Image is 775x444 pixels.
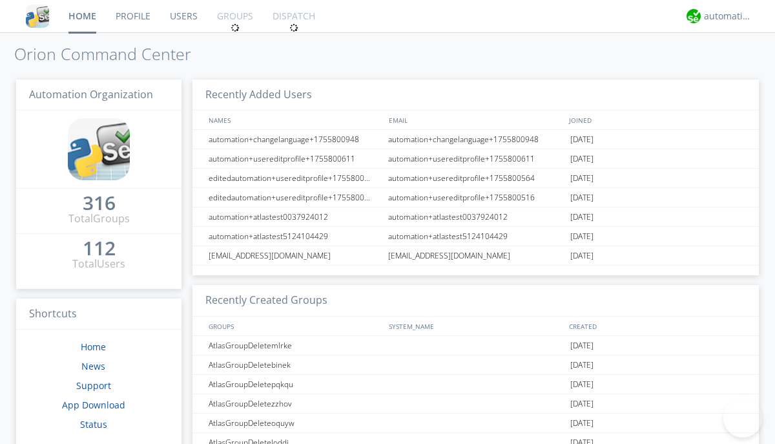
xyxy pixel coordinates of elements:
[385,169,567,187] div: automation+usereditprofile+1755800564
[205,111,382,129] div: NAMES
[566,317,747,335] div: CREATED
[192,130,759,149] a: automation+changelanguage+1755800948automation+changelanguage+1755800948[DATE]
[385,207,567,226] div: automation+atlastest0037924012
[16,299,181,330] h3: Shortcuts
[385,149,567,168] div: automation+usereditprofile+1755800611
[570,149,594,169] span: [DATE]
[205,355,384,374] div: AtlasGroupDeletebinek
[192,394,759,414] a: AtlasGroupDeletezzhov[DATE]
[570,227,594,246] span: [DATE]
[205,149,384,168] div: automation+usereditprofile+1755800611
[570,207,594,227] span: [DATE]
[385,227,567,246] div: automation+atlastest5124104429
[205,130,384,149] div: automation+changelanguage+1755800948
[192,375,759,394] a: AtlasGroupDeletepqkqu[DATE]
[62,399,125,411] a: App Download
[26,5,49,28] img: cddb5a64eb264b2086981ab96f4c1ba7
[570,355,594,375] span: [DATE]
[83,242,116,255] div: 112
[570,130,594,149] span: [DATE]
[570,188,594,207] span: [DATE]
[570,414,594,433] span: [DATE]
[570,246,594,266] span: [DATE]
[192,414,759,433] a: AtlasGroupDeleteoquyw[DATE]
[570,336,594,355] span: [DATE]
[289,23,298,32] img: spin.svg
[29,87,153,101] span: Automation Organization
[72,257,125,271] div: Total Users
[192,79,759,111] h3: Recently Added Users
[687,9,701,23] img: d2d01cd9b4174d08988066c6d424eccd
[68,211,130,226] div: Total Groups
[386,317,566,335] div: SYSTEM_NAME
[205,227,384,246] div: automation+atlastest5124104429
[704,10,752,23] div: automation+atlas
[385,130,567,149] div: automation+changelanguage+1755800948
[723,399,762,438] iframe: Toggle Customer Support
[205,188,384,207] div: editedautomation+usereditprofile+1755800516
[205,317,382,335] div: GROUPS
[205,169,384,187] div: editedautomation+usereditprofile+1755800564
[83,196,116,211] a: 316
[385,246,567,265] div: [EMAIL_ADDRESS][DOMAIN_NAME]
[76,379,111,392] a: Support
[570,375,594,394] span: [DATE]
[81,360,105,372] a: News
[192,355,759,375] a: AtlasGroupDeletebinek[DATE]
[205,375,384,394] div: AtlasGroupDeletepqkqu
[231,23,240,32] img: spin.svg
[192,169,759,188] a: editedautomation+usereditprofile+1755800564automation+usereditprofile+1755800564[DATE]
[385,188,567,207] div: automation+usereditprofile+1755800516
[83,242,116,257] a: 112
[205,394,384,413] div: AtlasGroupDeletezzhov
[81,341,106,353] a: Home
[205,246,384,265] div: [EMAIL_ADDRESS][DOMAIN_NAME]
[192,227,759,246] a: automation+atlastest5124104429automation+atlastest5124104429[DATE]
[205,336,384,355] div: AtlasGroupDeletemlrke
[192,246,759,266] a: [EMAIL_ADDRESS][DOMAIN_NAME][EMAIL_ADDRESS][DOMAIN_NAME][DATE]
[192,149,759,169] a: automation+usereditprofile+1755800611automation+usereditprofile+1755800611[DATE]
[68,118,130,180] img: cddb5a64eb264b2086981ab96f4c1ba7
[386,111,566,129] div: EMAIL
[570,169,594,188] span: [DATE]
[205,207,384,226] div: automation+atlastest0037924012
[83,196,116,209] div: 316
[566,111,747,129] div: JOINED
[205,414,384,432] div: AtlasGroupDeleteoquyw
[80,418,107,430] a: Status
[192,336,759,355] a: AtlasGroupDeletemlrke[DATE]
[192,285,759,317] h3: Recently Created Groups
[192,207,759,227] a: automation+atlastest0037924012automation+atlastest0037924012[DATE]
[570,394,594,414] span: [DATE]
[192,188,759,207] a: editedautomation+usereditprofile+1755800516automation+usereditprofile+1755800516[DATE]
